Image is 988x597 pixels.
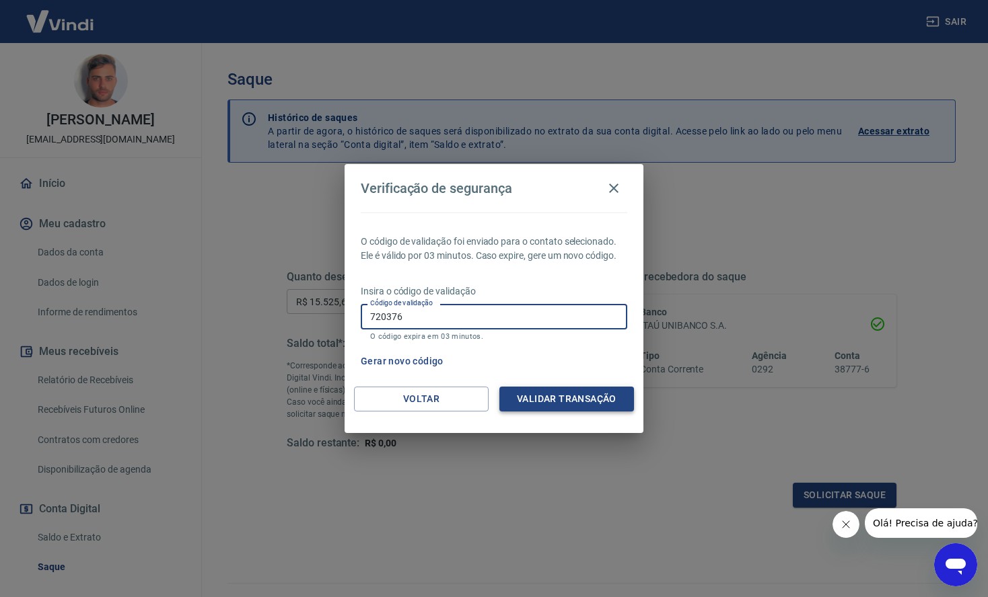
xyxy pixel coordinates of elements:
button: Voltar [354,387,489,411]
h4: Verificação de segurança [361,180,512,196]
button: Gerar novo código [355,349,449,374]
iframe: Mensagem da empresa [865,508,977,538]
p: O código de validação foi enviado para o contato selecionado. Ele é válido por 03 minutos. Caso e... [361,235,627,263]
p: Insira o código de validação [361,284,627,298]
label: Código de validação [370,298,433,308]
button: Validar transação [499,387,634,411]
iframe: Botão para abrir a janela de mensagens [934,543,977,586]
p: O código expira em 03 minutos. [370,332,618,341]
iframe: Fechar mensagem [833,511,859,538]
span: Olá! Precisa de ajuda? [8,9,113,20]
